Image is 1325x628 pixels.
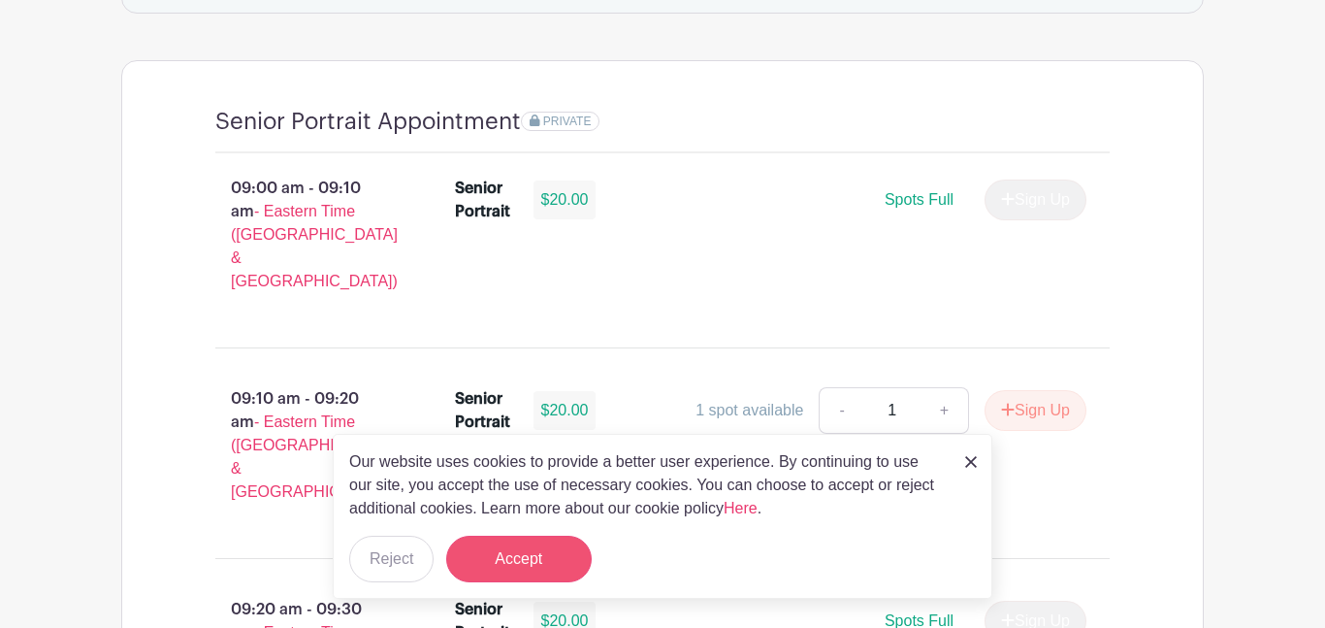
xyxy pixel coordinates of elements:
[819,387,863,434] a: -
[349,450,945,520] p: Our website uses cookies to provide a better user experience. By continuing to use our site, you ...
[349,536,434,582] button: Reject
[695,399,803,422] div: 1 spot available
[533,181,597,219] div: $20.00
[446,536,592,582] button: Accept
[215,108,521,136] h4: Senior Portrait Appointment
[533,391,597,430] div: $20.00
[724,500,758,516] a: Here
[885,191,953,208] span: Spots Full
[921,387,969,434] a: +
[455,387,510,434] div: Senior Portrait
[184,169,424,301] p: 09:00 am - 09:10 am
[184,380,424,512] p: 09:10 am - 09:20 am
[231,413,398,500] span: - Eastern Time ([GEOGRAPHIC_DATA] & [GEOGRAPHIC_DATA])
[231,203,398,289] span: - Eastern Time ([GEOGRAPHIC_DATA] & [GEOGRAPHIC_DATA])
[455,177,510,223] div: Senior Portrait
[965,456,977,468] img: close_button-5f87c8562297e5c2d7936805f587ecaba9071eb48480494691a3f1689db116b3.svg
[985,390,1086,431] button: Sign Up
[543,115,592,128] span: PRIVATE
